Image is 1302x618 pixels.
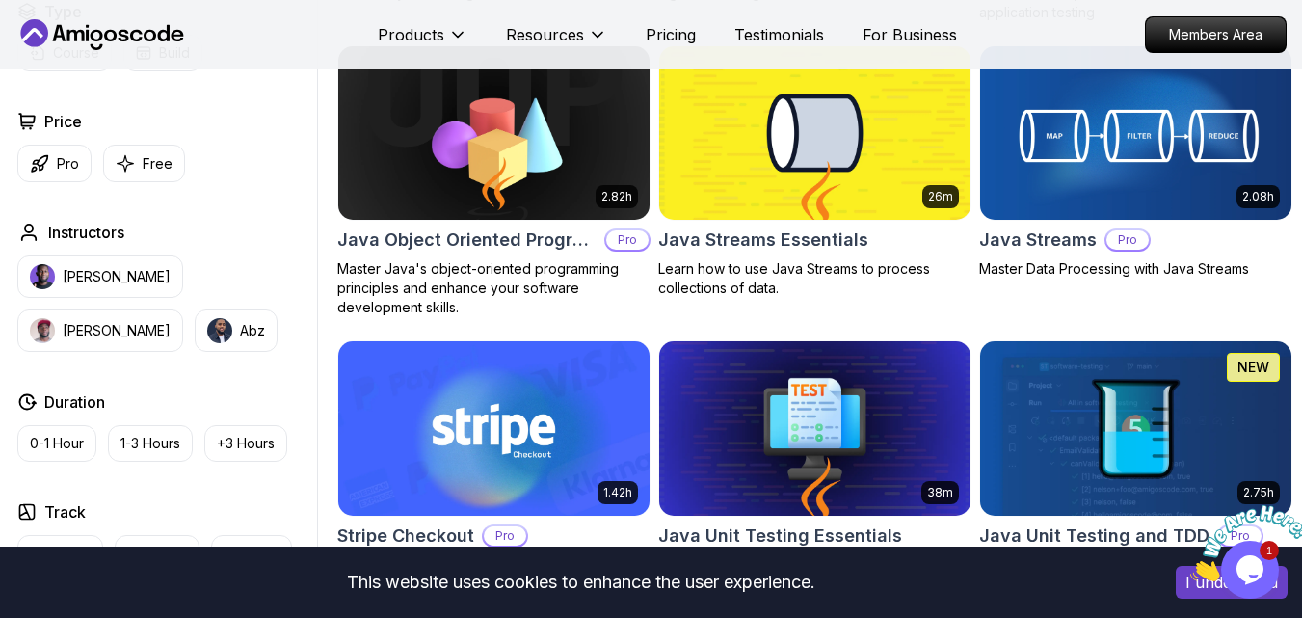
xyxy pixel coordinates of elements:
a: Members Area [1145,16,1287,53]
a: Java Streams card2.08hJava StreamsProMaster Data Processing with Java Streams [979,45,1292,280]
h2: Java Streams [979,227,1097,254]
button: Dev Ops [211,535,292,572]
h2: Instructors [48,221,124,244]
h2: Track [44,500,86,524]
a: Java Streams Essentials card26mJava Streams EssentialsLearn how to use Java Streams to process co... [658,45,971,299]
button: 1-3 Hours [108,425,193,462]
p: Front End [30,544,91,563]
img: instructor img [30,318,55,343]
button: Accept cookies [1176,566,1288,599]
button: instructor img[PERSON_NAME] [17,255,183,298]
a: Testimonials [734,23,824,46]
p: +3 Hours [217,434,275,453]
img: Chat attention grabber [8,8,127,84]
p: NEW [1237,358,1269,377]
p: [PERSON_NAME] [63,321,171,340]
p: 26m [928,189,953,204]
p: 1.42h [603,485,632,500]
button: Front End [17,535,103,572]
p: Resources [506,23,584,46]
p: 38m [927,485,953,500]
button: 0-1 Hour [17,425,96,462]
p: 1-3 Hours [120,434,180,453]
img: instructor img [30,264,55,289]
p: [PERSON_NAME] [63,267,171,286]
p: Learn how to use Java Streams to process collections of data. [658,259,971,298]
a: Java Unit Testing Essentials card38mJava Unit Testing EssentialsLearn the basics of unit testing ... [658,340,971,594]
button: Pro [17,145,92,182]
img: Stripe Checkout card [338,341,650,516]
p: Products [378,23,444,46]
p: Pro [1106,230,1149,250]
img: Java Unit Testing Essentials card [659,341,970,516]
p: Dev Ops [224,544,279,563]
a: Pricing [646,23,696,46]
button: instructor imgAbz [195,309,278,352]
iframe: chat widget [1182,497,1302,589]
img: Java Object Oriented Programming card [338,46,650,221]
img: Java Streams card [980,46,1291,221]
button: Free [103,145,185,182]
p: Back End [127,544,187,563]
button: instructor img[PERSON_NAME] [17,309,183,352]
p: Pro [606,230,649,250]
img: Java Streams Essentials card [659,46,970,221]
h2: Duration [44,390,105,414]
h2: Java Streams Essentials [658,227,868,254]
p: 2.08h [1242,189,1274,204]
button: +3 Hours [204,425,287,462]
img: Java Unit Testing and TDD card [980,341,1291,516]
p: 2.75h [1243,485,1274,500]
button: Products [378,23,467,62]
a: Stripe Checkout card1.42hStripe CheckoutProAccept payments from your customers with Stripe Checkout. [337,340,651,594]
button: Back End [115,535,199,572]
p: Pro [484,526,526,546]
p: 2.82h [601,189,632,204]
p: Master Java's object-oriented programming principles and enhance your software development skills. [337,259,651,317]
button: Resources [506,23,607,62]
p: Free [143,154,173,174]
h2: Stripe Checkout [337,523,474,550]
img: instructor img [207,318,232,343]
h2: Java Object Oriented Programming [337,227,597,254]
h2: Java Unit Testing and TDD [979,523,1209,550]
p: Abz [240,321,265,340]
h2: Java Unit Testing Essentials [658,523,902,550]
p: Members Area [1146,17,1286,52]
p: 0-1 Hour [30,434,84,453]
div: This website uses cookies to enhance the user experience. [14,561,1147,604]
a: For Business [863,23,957,46]
a: Java Object Oriented Programming card2.82hJava Object Oriented ProgrammingProMaster Java's object... [337,45,651,318]
p: Master Data Processing with Java Streams [979,259,1292,279]
h2: Price [44,110,82,133]
p: Pro [57,154,79,174]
